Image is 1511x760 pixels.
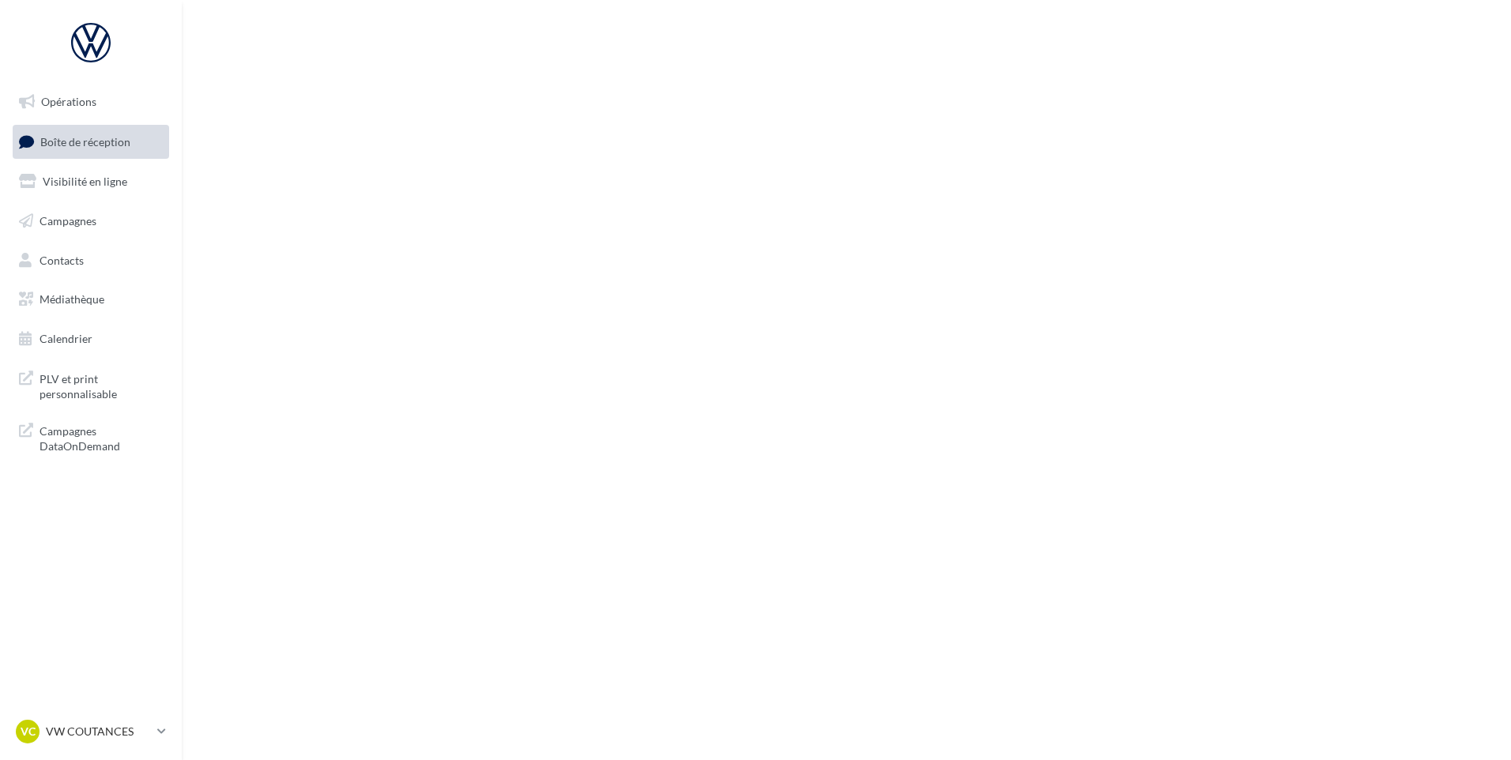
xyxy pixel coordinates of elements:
span: Campagnes DataOnDemand [40,420,163,454]
a: Médiathèque [9,283,172,316]
a: PLV et print personnalisable [9,362,172,408]
span: Calendrier [40,332,92,345]
a: Boîte de réception [9,125,172,159]
p: VW COUTANCES [46,724,151,739]
span: Médiathèque [40,292,104,306]
a: Visibilité en ligne [9,165,172,198]
span: VC [21,724,36,739]
span: Campagnes [40,214,96,228]
a: Contacts [9,244,172,277]
a: Campagnes [9,205,172,238]
a: Calendrier [9,322,172,356]
span: PLV et print personnalisable [40,368,163,402]
a: Campagnes DataOnDemand [9,414,172,461]
a: Opérations [9,85,172,119]
span: Opérations [41,95,96,108]
span: Boîte de réception [40,134,130,148]
span: Contacts [40,253,84,266]
span: Visibilité en ligne [43,175,127,188]
a: VC VW COUTANCES [13,717,169,747]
